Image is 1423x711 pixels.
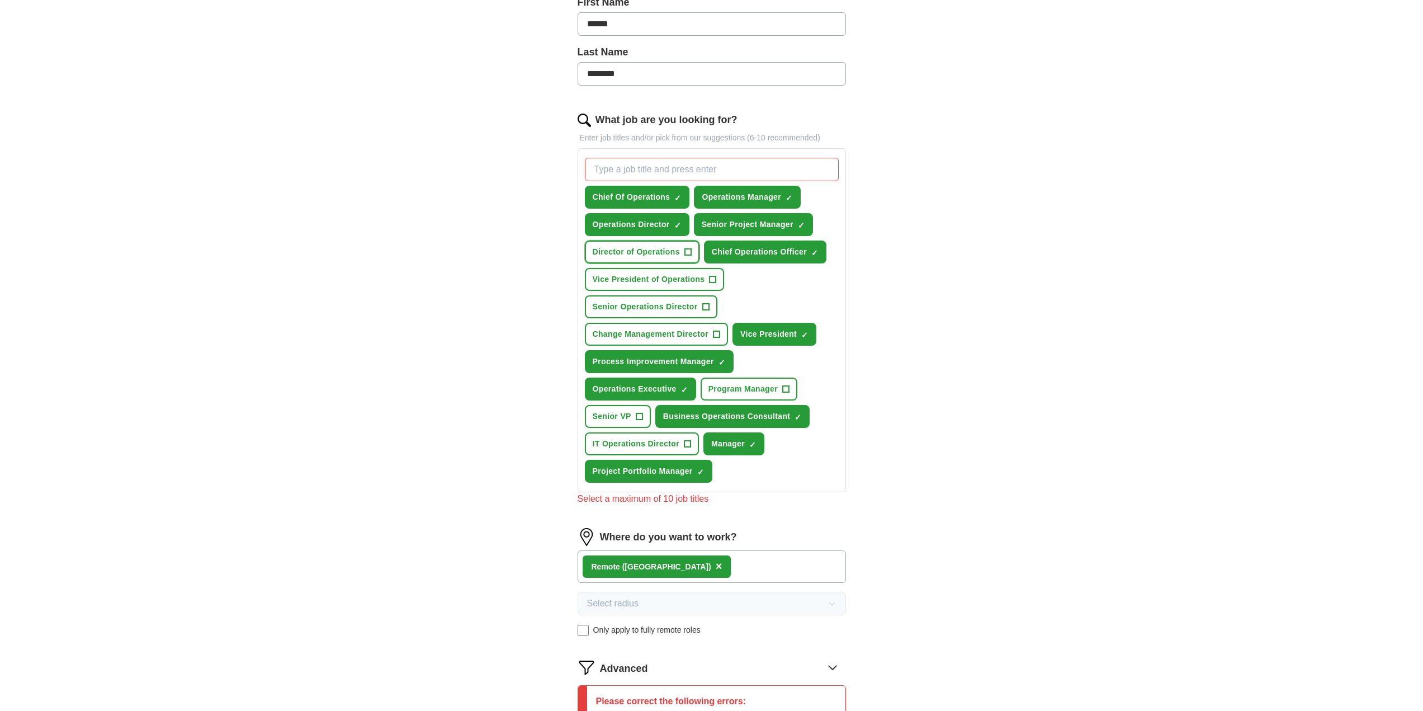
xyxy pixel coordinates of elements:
span: Chief Operations Officer [712,246,807,258]
button: Project Portfolio Manager✓ [585,460,712,483]
span: ✓ [795,413,801,422]
button: × [716,558,722,575]
span: ✓ [674,221,681,230]
div: Remote ([GEOGRAPHIC_DATA]) [592,561,711,573]
button: Operations Manager✓ [694,186,801,209]
button: IT Operations Director [585,432,699,455]
span: Program Manager [708,383,778,395]
span: ✓ [811,248,818,257]
button: Senior VP [585,405,651,428]
button: Process Improvement Manager✓ [585,350,734,373]
span: ✓ [801,331,808,340]
span: Advanced [600,661,648,676]
span: Process Improvement Manager [593,356,714,368]
span: ✓ [749,440,756,449]
img: location.png [578,528,595,546]
span: Director of Operations [593,246,680,258]
p: Please correct the following errors: [596,695,746,708]
span: ✓ [798,221,805,230]
button: Vice President✓ [732,323,816,346]
label: Where do you want to work? [600,530,737,545]
button: Operations Director✓ [585,213,689,236]
span: ✓ [681,385,688,394]
button: Senior Project Manager✓ [694,213,813,236]
button: Chief Operations Officer✓ [704,241,826,263]
img: filter [578,658,595,676]
span: Operations Director [593,219,670,230]
span: ✓ [697,468,704,477]
button: Director of Operations [585,241,699,263]
div: Select a maximum of 10 job titles [578,492,846,506]
button: Senior Operations Director [585,295,717,318]
label: Last Name [578,45,846,60]
span: Senior Project Manager [702,219,793,230]
button: Select radius [578,592,846,615]
button: Operations Executive✓ [585,378,696,401]
img: search.png [578,114,591,127]
span: Business Operations Consultant [663,411,791,422]
span: Select radius [587,597,639,610]
span: Project Portfolio Manager [593,465,693,477]
span: ✓ [674,194,681,203]
button: Change Management Director [585,323,728,346]
span: Senior Operations Director [593,301,698,313]
span: Operations Manager [702,191,781,203]
span: Only apply to fully remote roles [593,624,701,636]
button: Manager✓ [703,432,764,455]
span: Vice President [740,328,797,340]
span: ✓ [786,194,792,203]
span: Manager [711,438,745,450]
input: Only apply to fully remote roles [578,625,589,636]
span: × [716,560,722,572]
button: Business Operations Consultant✓ [655,405,810,428]
span: Senior VP [593,411,631,422]
button: Program Manager [701,378,797,401]
span: Change Management Director [593,328,708,340]
button: Chief Of Operations✓ [585,186,690,209]
span: Chief Of Operations [593,191,670,203]
span: ✓ [718,358,725,367]
label: What job are you looking for? [595,112,737,128]
input: Type a job title and press enter [585,158,839,181]
span: Operations Executive [593,383,677,395]
p: Enter job titles and/or pick from our suggestions (6-10 recommended) [578,132,846,144]
span: Vice President of Operations [593,274,705,285]
button: Vice President of Operations [585,268,725,291]
span: IT Operations Director [593,438,680,450]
